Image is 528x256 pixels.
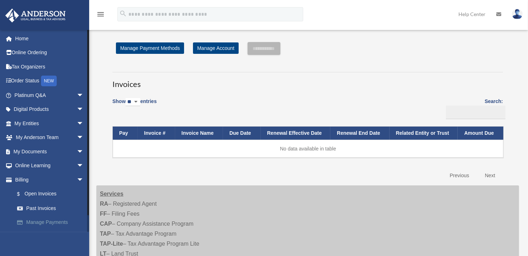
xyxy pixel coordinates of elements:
a: menu [96,12,105,19]
label: Show entries [112,97,157,113]
img: User Pic [512,9,523,19]
td: No data available in table [113,140,503,158]
th: Amount Due: activate to sort column ascending [458,127,503,140]
a: Next [479,168,501,183]
th: Invoice Name: activate to sort column ascending [175,127,223,140]
i: menu [96,10,105,19]
strong: RA [100,201,108,207]
span: arrow_drop_down [77,130,91,145]
span: arrow_drop_down [77,88,91,103]
div: NEW [41,76,57,86]
a: Past Invoices [10,201,95,215]
a: Online Learningarrow_drop_down [5,159,95,173]
a: My Anderson Teamarrow_drop_down [5,130,95,145]
span: arrow_drop_down [77,173,91,187]
strong: FF [100,211,107,217]
a: Home [5,31,95,46]
th: Renewal Effective Date: activate to sort column ascending [261,127,331,140]
a: Manage Payments [10,215,95,230]
a: Tax Organizers [5,60,95,74]
h3: Invoices [112,72,503,90]
a: Manage Account [193,42,239,54]
a: Digital Productsarrow_drop_down [5,102,95,117]
strong: CAP [100,221,112,227]
a: My Documentsarrow_drop_down [5,144,95,159]
a: Previous [445,168,474,183]
strong: TAP [100,231,111,237]
a: Manage Payment Methods [116,42,184,54]
span: arrow_drop_down [77,102,91,117]
span: arrow_drop_down [77,159,91,173]
th: Related Entity or Trust: activate to sort column ascending [390,127,458,140]
th: Invoice #: activate to sort column ascending [138,127,175,140]
a: My Entitiesarrow_drop_down [5,116,95,130]
a: Order StatusNEW [5,74,95,88]
a: Billingarrow_drop_down [5,173,95,187]
i: search [119,10,127,17]
label: Search: [443,97,503,119]
span: arrow_drop_down [77,144,91,159]
a: Online Ordering [5,46,95,60]
span: $ [21,190,25,199]
img: Anderson Advisors Platinum Portal [3,9,68,22]
a: $Open Invoices [10,187,91,201]
th: Renewal End Date: activate to sort column ascending [330,127,389,140]
strong: TAP-Lite [100,241,123,247]
th: Pay: activate to sort column descending [113,127,138,140]
input: Search: [446,106,506,119]
th: Due Date: activate to sort column ascending [223,127,261,140]
span: arrow_drop_down [77,116,91,131]
select: Showentries [126,98,140,106]
strong: Services [100,191,123,197]
a: Platinum Q&Aarrow_drop_down [5,88,95,102]
a: Events Calendar [5,229,95,244]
